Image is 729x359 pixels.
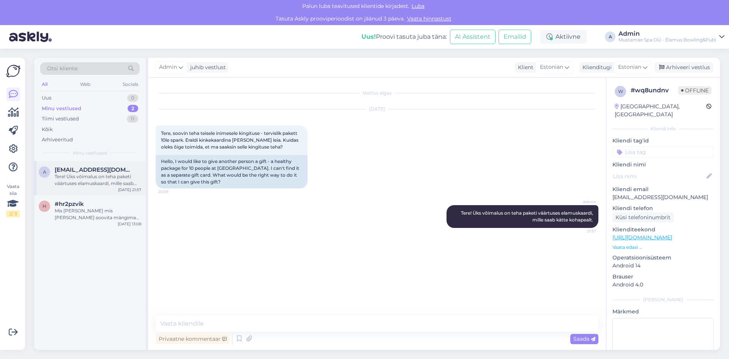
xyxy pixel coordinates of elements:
[128,105,138,112] div: 2
[613,172,705,180] input: Lisa nimi
[612,226,714,234] p: Klienditeekond
[568,199,596,205] span: Admin
[42,136,73,144] div: Arhiveeritud
[678,86,712,95] span: Offline
[42,115,79,123] div: Tiimi vestlused
[605,32,615,42] div: A
[573,335,595,342] span: Saada
[612,212,674,223] div: Küsi telefoninumbrit
[612,273,714,281] p: Brauser
[579,63,612,71] div: Klienditugi
[118,221,141,227] div: [DATE] 13:08
[55,207,141,221] div: Mis [PERSON_NAME] mis [PERSON_NAME] soovita mängima tulla? [PERSON_NAME] [PERSON_NAME] tundi?
[156,90,598,96] div: Vestlus algas
[612,204,714,212] p: Kliendi telefon
[540,30,587,44] div: Aktiivne
[55,173,141,187] div: Tere! Üks võimalus on teha paketi väärtuses elamuskaardi, mille saab kätte kohapealt.
[127,94,138,102] div: 0
[6,183,20,217] div: Vaata siia
[618,63,641,71] span: Estonian
[156,106,598,112] div: [DATE]
[540,63,563,71] span: Estonian
[158,189,186,195] span: 20:59
[619,37,716,43] div: Mustamäe Spa OÜ - Elamus Bowling&Pubi
[161,130,300,150] span: Tere, soovin teha teisele inimesele kingituse - tervislik pakett 10le spark. Eraldi kinkekaardina...
[127,115,138,123] div: 11
[187,63,226,71] div: juhib vestlust
[615,103,706,119] div: [GEOGRAPHIC_DATA], [GEOGRAPHIC_DATA]
[619,31,716,37] div: Admin
[156,334,230,344] div: Privaatne kommentaar
[361,32,447,41] div: Proovi tasuta juba täna:
[405,15,454,22] a: Vaata hinnastust
[121,79,140,89] div: Socials
[42,126,53,133] div: Kõik
[631,86,678,95] div: # wq8undnv
[156,155,308,188] div: Hello, I would like to give another person a gift - a healthy package for 10 people at [GEOGRAPHI...
[118,187,141,193] div: [DATE] 21:57
[568,228,596,234] span: 21:57
[612,234,672,241] a: [URL][DOMAIN_NAME]
[612,161,714,169] p: Kliendi nimi
[612,296,714,303] div: [PERSON_NAME]
[450,30,495,44] button: AI Assistent
[55,201,84,207] span: #hr2pzvik
[461,210,594,223] span: Tere! Üks võimalus on teha paketi väärtuses elamuskaardi, mille saab kätte kohapealt.
[655,62,713,73] div: Arhiveeri vestlus
[361,33,376,40] b: Uus!
[612,185,714,193] p: Kliendi email
[515,63,533,71] div: Klient
[79,79,92,89] div: Web
[619,31,724,43] a: AdminMustamäe Spa OÜ - Elamus Bowling&Pubi
[409,3,427,9] span: Luba
[612,137,714,145] p: Kliendi tag'id
[612,244,714,251] p: Vaata edasi ...
[612,254,714,262] p: Operatsioonisüsteem
[6,64,21,78] img: Askly Logo
[43,203,46,209] span: h
[42,105,81,112] div: Minu vestlused
[42,94,51,102] div: Uus
[612,281,714,289] p: Android 4.0
[47,65,77,73] span: Otsi kliente
[612,125,714,132] div: Kliendi info
[55,166,134,173] span: andraisakar@gmail.com
[618,89,623,94] span: w
[612,193,714,201] p: [EMAIL_ADDRESS][DOMAIN_NAME]
[612,262,714,270] p: Android 14
[159,63,177,71] span: Admin
[40,79,49,89] div: All
[612,146,714,158] input: Lisa tag
[499,30,531,44] button: Emailid
[612,308,714,316] p: Märkmed
[73,150,107,157] span: Minu vestlused
[6,210,20,217] div: 2 / 3
[43,169,46,175] span: a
